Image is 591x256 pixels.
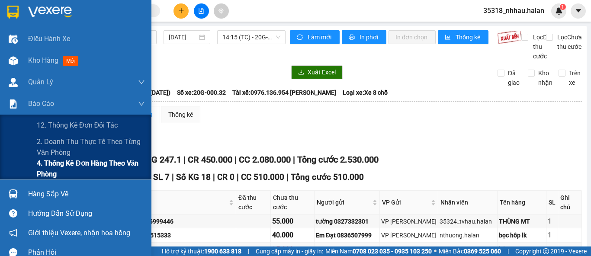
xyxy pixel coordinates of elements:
[9,229,17,237] span: notification
[438,30,488,44] button: bar-chartThống kê
[380,228,438,242] td: VP Nguyễn Trãi
[498,191,546,214] th: Tên hàng
[499,230,545,240] div: bọc hôp lk
[554,32,584,51] span: Lọc Chưa thu cước
[382,198,429,207] span: VP Gửi
[535,68,556,87] span: Kho nhận
[63,56,78,66] span: mới
[248,246,249,256] span: |
[440,244,496,254] div: nthuong.halan
[9,209,17,218] span: question-circle
[28,77,53,87] span: Quản Lý
[561,4,564,10] span: 1
[194,3,209,19] button: file-add
[381,230,437,240] div: VP [PERSON_NAME]
[222,31,280,44] span: 14:15 (TC) - 20G-000.32
[343,88,388,97] span: Loại xe: Xe 8 chỗ
[37,120,118,131] span: 12. Thống kê đơn đối tác
[440,217,496,226] div: 35324_tvhau.halan
[316,230,378,240] div: Em Đạt 0836507999
[234,154,237,165] span: |
[9,189,18,198] img: warehouse-icon
[110,198,227,207] span: Người nhận
[138,100,145,107] span: down
[28,56,58,64] span: Kho hàng
[37,136,145,158] span: 2. Doanh thu thực tế theo từng văn phòng
[256,246,323,256] span: Cung cấp máy in - giấy in:
[177,88,226,97] span: Số xe: 20G-000.32
[555,7,563,15] img: icon-new-feature
[37,158,145,179] span: 4. Thống kê đơn hàng theo văn phòng
[28,98,54,109] span: Báo cáo
[504,68,523,87] span: Đã giao
[499,217,545,226] div: THÙNG MT
[438,191,498,214] th: Nhân viên
[546,191,558,214] th: SL
[560,4,566,10] sup: 1
[389,30,436,44] button: In đơn chọn
[188,154,232,165] span: CR 450.000
[217,172,234,182] span: CR 0
[237,172,239,182] span: |
[298,69,304,76] span: download
[565,68,584,87] span: Trên xe
[28,207,145,220] div: Hướng dẫn sử dụng
[543,248,549,254] span: copyright
[325,246,432,256] span: Miền Nam
[198,8,204,14] span: file-add
[176,172,211,182] span: Số KG 18
[109,230,234,240] div: THẾ ANH 0367515333
[297,154,379,165] span: Tổng cước 2.530.000
[317,198,371,207] span: Người gửi
[9,35,18,44] img: warehouse-icon
[349,34,356,41] span: printer
[7,6,19,19] img: logo-vxr
[138,79,145,86] span: down
[109,244,234,254] div: SƠN 0333085043
[153,172,170,182] span: SL 7
[218,8,224,14] span: aim
[445,34,452,41] span: bar-chart
[168,110,193,119] div: Thống kê
[28,227,130,238] span: Giới thiệu Vexere, nhận hoa hồng
[134,154,181,165] span: Số KG 247.1
[286,172,289,182] span: |
[499,244,545,254] div: hôp đt
[9,78,18,87] img: warehouse-icon
[316,217,378,226] div: tường 0327332301
[381,244,437,254] div: VP [PERSON_NAME]
[169,32,197,42] input: 12/10/2025
[316,244,378,254] div: TRANG 0355066666
[353,248,432,255] strong: 0708 023 035 - 0935 103 250
[214,3,229,19] button: aim
[381,217,437,226] div: VP [PERSON_NAME]
[272,244,313,255] div: 35.000
[464,248,501,255] strong: 0369 525 060
[173,3,189,19] button: plus
[178,8,184,14] span: plus
[109,217,234,226] div: CHIẾN, BK 0976999446
[183,154,186,165] span: |
[440,230,496,240] div: nthuong.halan
[434,250,437,253] span: ⚪️
[236,191,271,214] th: Đã thu cước
[290,30,340,44] button: syncLàm mới
[28,33,70,44] span: Điều hành xe
[213,172,215,182] span: |
[308,67,336,77] span: Xuất Excel
[476,5,551,16] span: 35318_nhhau.halan
[530,32,552,61] span: Lọc Đã thu cước
[162,246,241,256] span: Hỗ trợ kỹ thuật:
[232,88,336,97] span: Tài xế: 0976.136.954 [PERSON_NAME]
[497,30,522,44] img: 9k=
[271,191,315,214] th: Chưa thu cước
[548,230,556,240] div: 1
[571,3,586,19] button: caret-down
[360,32,379,42] span: In phơi
[291,172,364,182] span: Tổng cước 510.000
[9,99,18,109] img: solution-icon
[9,56,18,65] img: warehouse-icon
[172,172,174,182] span: |
[272,230,313,240] div: 40.000
[558,191,582,214] th: Ghi chú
